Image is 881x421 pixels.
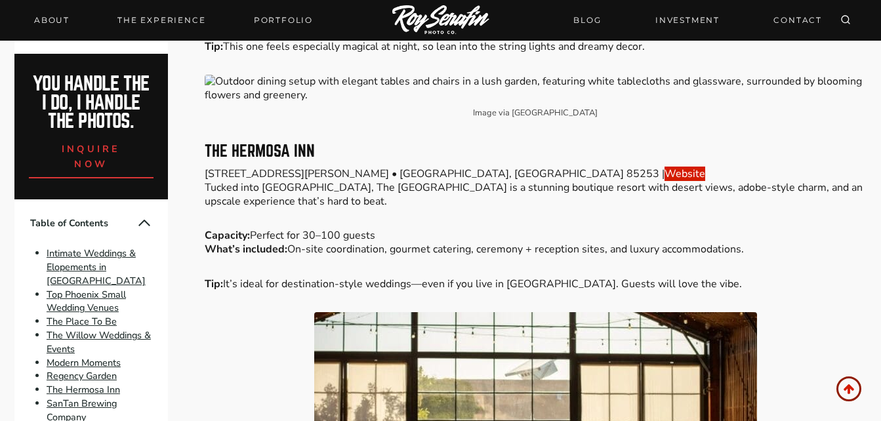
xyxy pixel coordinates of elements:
[136,215,152,231] button: Collapse Table of Contents
[47,315,117,328] a: The Place To Be
[47,383,120,396] a: The Hermosa Inn
[62,142,121,170] span: inquire now
[205,40,867,54] p: This one feels especially magical at night, so lean into the string lights and dreamy decor.
[205,229,867,256] p: Perfect for 30–100 guests On-site coordination, gourmet catering, ceremony + reception sites, and...
[205,277,223,291] strong: Tip:
[565,9,830,31] nav: Secondary Navigation
[26,11,321,30] nav: Primary Navigation
[246,11,321,30] a: Portfolio
[647,9,727,31] a: INVESTMENT
[110,11,213,30] a: THE EXPERIENCE
[205,106,867,120] figcaption: Image via [GEOGRAPHIC_DATA]
[205,242,287,256] strong: What’s included:
[205,167,867,208] p: [STREET_ADDRESS][PERSON_NAME] • [GEOGRAPHIC_DATA], [GEOGRAPHIC_DATA] 85253 | Tucked into [GEOGRAP...
[47,370,117,383] a: Regency Garden
[392,5,489,36] img: Logo of Roy Serafin Photo Co., featuring stylized text in white on a light background, representi...
[766,9,830,31] a: CONTACT
[205,39,223,54] strong: Tip:
[29,131,154,178] a: inquire now
[47,288,126,315] a: Top Phoenix Small Wedding Venues
[47,329,151,355] a: The Willow Weddings & Events
[47,247,146,287] a: Intimate Weddings & Elopements in [GEOGRAPHIC_DATA]
[205,75,867,102] img: Best Small Wedding Venues in Phoenix, AZ (Intimate & Micro Weddings) 6
[30,216,136,230] span: Table of Contents
[665,167,705,181] a: Website
[205,228,250,243] strong: Capacity:
[205,277,867,291] p: It’s ideal for destination-style weddings—even if you live in [GEOGRAPHIC_DATA]. Guests will love...
[565,9,609,31] a: BLOG
[26,11,77,30] a: About
[29,75,154,131] h2: You handle the i do, I handle the photos.
[836,376,861,401] a: Scroll to top
[205,144,867,159] h3: The Hermosa Inn
[47,356,121,369] a: Modern Moments
[836,11,855,30] button: View Search Form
